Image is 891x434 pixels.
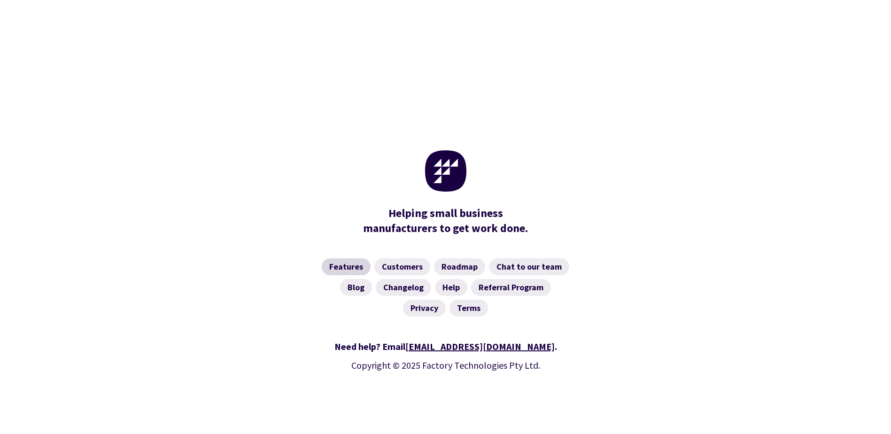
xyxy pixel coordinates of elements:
[376,279,431,296] a: Changelog
[434,258,485,275] a: Roadmap
[322,258,371,275] a: Features
[175,339,716,354] div: Need help? Email .
[175,258,716,317] nav: Footer Navigation
[403,300,446,317] a: Privacy
[435,279,467,296] a: Help
[175,358,716,373] p: Copyright © 2025 Factory Technologies Pty Ltd.
[374,258,430,275] a: Customers
[405,341,555,352] a: [EMAIL_ADDRESS][DOMAIN_NAME]
[735,333,891,434] iframe: Chat Widget
[388,206,503,221] mark: Helping small business
[340,279,372,296] a: Blog
[489,258,569,275] a: Chat to our team
[449,300,488,317] a: Terms
[359,206,533,236] div: manufacturers to get work done.
[471,279,551,296] a: Referral Program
